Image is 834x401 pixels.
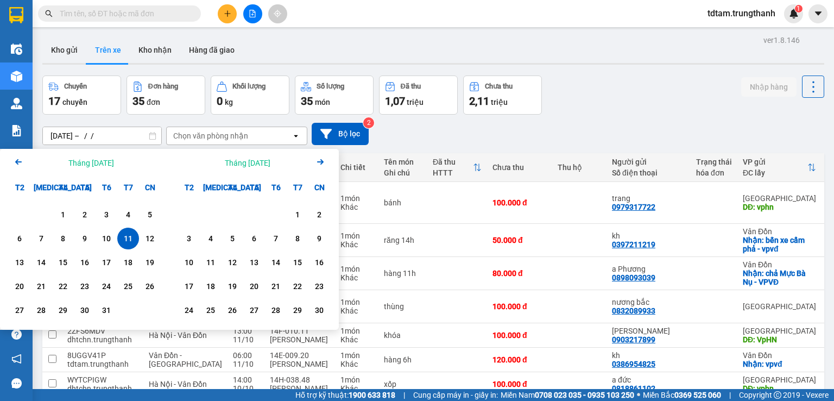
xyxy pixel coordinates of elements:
div: 30 [312,304,327,317]
div: hàng 11h [384,269,422,278]
div: 0903217899 [612,335,655,344]
div: răng 14h [384,236,422,245]
div: 16 [312,256,327,269]
div: 24 [99,280,114,293]
div: 13:00 [233,327,259,335]
div: Choose Thứ Ba, tháng 10 21 2025. It's available. [30,275,52,297]
div: Choose Thứ Tư, tháng 11 5 2025. It's available. [222,228,243,249]
div: 0397211219 [612,240,655,249]
div: Số điện thoại [612,168,685,177]
div: kh [612,351,685,360]
div: 120.000 đ [492,355,547,364]
div: 06:00 [233,351,259,360]
div: 22 [290,280,305,293]
div: Chưa thu [485,83,513,90]
div: 100.000 đ [492,198,547,207]
div: 25 [121,280,136,293]
div: nương bắc [612,298,685,306]
div: Choose Thứ Tư, tháng 11 19 2025. It's available. [222,275,243,297]
button: Kho gửi [42,37,86,63]
span: Hà Nội - Vân Đồn [149,380,207,389]
div: Choose Chủ Nhật, tháng 10 19 2025. It's available. [139,252,161,273]
div: Số lượng [317,83,344,90]
div: Choose Thứ Tư, tháng 10 22 2025. It's available. [52,275,74,297]
div: 14E-009.20 [270,351,330,360]
div: 3 [99,208,114,221]
img: warehouse-icon [11,98,22,109]
button: Hàng đã giao [180,37,243,63]
div: Choose Thứ Hai, tháng 11 17 2025. It's available. [178,275,200,297]
span: chuyến [62,98,87,106]
div: 1 món [340,327,373,335]
div: T6 [96,177,117,198]
div: 11/10 [233,335,259,344]
div: Choose Chủ Nhật, tháng 10 26 2025. It's available. [139,275,161,297]
div: 24 [181,304,197,317]
div: [PERSON_NAME] [270,384,330,393]
div: ver 1.8.146 [763,34,800,46]
span: Hà Nội - Vân Đồn [149,331,207,340]
div: Khác [340,273,373,282]
div: Choose Thứ Sáu, tháng 11 14 2025. It's available. [265,252,287,273]
div: Choose Thứ Tư, tháng 10 1 2025. It's available. [52,204,74,225]
div: a đức [612,375,685,384]
div: T2 [178,177,200,198]
div: Choose Thứ Sáu, tháng 10 31 2025. It's available. [96,299,117,321]
span: 35 [301,95,313,108]
div: Choose Thứ Ba, tháng 11 25 2025. It's available. [200,299,222,321]
div: 29 [55,304,71,317]
div: Choose Thứ Hai, tháng 10 13 2025. It's available. [9,252,30,273]
div: 10 [181,256,197,269]
div: T7 [117,177,139,198]
button: plus [218,4,237,23]
div: 1 món [340,351,373,360]
div: 12 [225,256,240,269]
div: [MEDICAL_DATA] [200,177,222,198]
span: | [729,389,731,401]
div: Choose Thứ Tư, tháng 10 29 2025. It's available. [52,299,74,321]
div: 25 [203,304,218,317]
span: 1 [797,5,800,12]
div: Choose Chủ Nhật, tháng 11 30 2025. It's available. [308,299,330,321]
span: triệu [407,98,424,106]
div: Khối lượng [232,83,266,90]
div: Choose Thứ Sáu, tháng 11 7 2025. It's available. [265,228,287,249]
div: Trạng thái [696,158,732,166]
div: Choose Thứ Năm, tháng 11 6 2025. It's available. [243,228,265,249]
strong: 0708 023 035 - 0935 103 250 [535,391,634,399]
button: aim [268,4,287,23]
div: tdtam.trungthanh [67,360,138,368]
div: [PERSON_NAME] [270,360,330,368]
div: Choose Thứ Sáu, tháng 11 28 2025. It's available. [265,299,287,321]
div: 17 [99,256,114,269]
div: 0386954825 [612,360,655,368]
span: Hỗ trợ kỹ thuật: [295,389,395,401]
button: Chuyến17chuyến [42,76,121,115]
div: Choose Thứ Hai, tháng 11 3 2025. It's available. [178,228,200,249]
div: 17 [181,280,197,293]
button: caret-down [808,4,827,23]
div: Choose Thứ Sáu, tháng 10 24 2025. It's available. [96,275,117,297]
span: plus [224,10,231,17]
div: 21 [34,280,49,293]
div: Khác [340,203,373,211]
div: 15 [290,256,305,269]
div: Choose Chủ Nhật, tháng 10 5 2025. It's available. [139,204,161,225]
div: Choose Thứ Bảy, tháng 11 15 2025. It's available. [287,252,308,273]
div: 6 [12,232,27,245]
div: [MEDICAL_DATA] [30,177,52,198]
div: Choose Thứ Bảy, tháng 11 8 2025. It's available. [287,228,308,249]
span: caret-down [813,9,823,18]
div: 1 món [340,265,373,273]
div: [GEOGRAPHIC_DATA] [743,194,816,203]
div: 2 [312,208,327,221]
div: 80.000 đ [492,269,547,278]
button: Previous month. [12,155,25,170]
div: Ghi chú [384,168,422,177]
div: 21 [268,280,283,293]
div: 19 [142,256,157,269]
div: HTTT [433,168,473,177]
div: Choose Thứ Sáu, tháng 11 21 2025. It's available. [265,275,287,297]
button: Số lượng35món [295,76,374,115]
strong: 0369 525 060 [674,391,721,399]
